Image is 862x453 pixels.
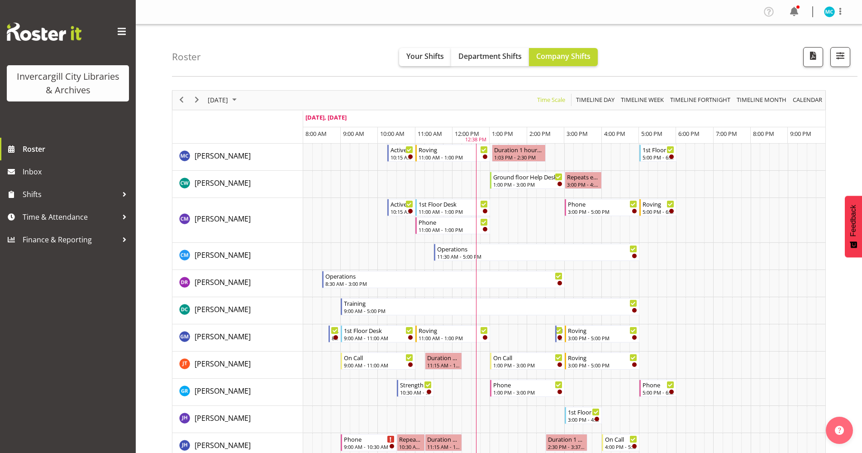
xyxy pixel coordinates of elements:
[195,440,251,450] span: [PERSON_NAME]
[189,91,205,110] div: next period
[568,199,637,208] div: Phone
[639,145,676,162] div: Aurora Catu"s event - 1st Floor Desk Begin From Tuesday, September 23, 2025 at 5:00:00 PM GMT+12:...
[791,94,824,106] button: Month
[494,154,544,161] div: 1:03 PM - 2:30 PM
[341,434,397,451] div: Jillian Hunter"s event - Phone Begin From Tuesday, September 23, 2025 at 9:00:00 AM GMT+12:00 End...
[427,361,460,369] div: 11:15 AM - 12:15 PM
[341,298,639,315] div: Donald Cunningham"s event - Training Begin From Tuesday, September 23, 2025 at 9:00:00 AM GMT+12:...
[172,144,303,171] td: Aurora Catu resource
[406,51,444,61] span: Your Shifts
[451,48,529,66] button: Department Shifts
[565,325,639,342] div: Gabriel McKay Smith"s event - Roving Begin From Tuesday, September 23, 2025 at 3:00:00 PM GMT+12:...
[493,389,562,396] div: 1:00 PM - 3:00 PM
[172,171,303,198] td: Catherine Wilson resource
[387,145,415,162] div: Aurora Catu"s event - Active Rhyming Begin From Tuesday, September 23, 2025 at 10:15:00 AM GMT+12...
[568,208,637,215] div: 3:00 PM - 5:00 PM
[536,94,567,106] button: Time Scale
[568,416,600,423] div: 3:00 PM - 4:00 PM
[172,198,303,243] td: Chamique Mamolo resource
[329,325,341,342] div: Gabriel McKay Smith"s event - Newspapers Begin From Tuesday, September 23, 2025 at 8:40:00 AM GMT...
[849,205,857,236] span: Feedback
[23,165,131,178] span: Inbox
[716,130,737,138] span: 7:00 PM
[322,271,565,288] div: Debra Robinson"s event - Operations Begin From Tuesday, September 23, 2025 at 8:30:00 AM GMT+12:0...
[845,196,862,257] button: Feedback - Show survey
[792,94,823,106] span: calendar
[344,361,413,369] div: 9:00 AM - 11:00 AM
[437,244,637,253] div: Operations
[399,434,423,443] div: Repeats every [DATE] - [PERSON_NAME]
[195,250,251,260] a: [PERSON_NAME]
[620,94,665,106] span: Timeline Week
[176,94,188,106] button: Previous
[325,271,562,280] div: Operations
[7,23,81,41] img: Rosterit website logo
[492,130,513,138] span: 1:00 PM
[558,326,562,335] div: New book tagging
[639,380,676,397] div: Grace Roscoe-Squires"s event - Phone Begin From Tuesday, September 23, 2025 at 5:00:00 PM GMT+12:...
[619,94,666,106] button: Timeline Week
[490,172,565,189] div: Catherine Wilson"s event - Ground floor Help Desk Begin From Tuesday, September 23, 2025 at 1:00:...
[567,181,600,188] div: 3:00 PM - 4:00 PM
[191,94,203,106] button: Next
[387,199,415,216] div: Chamique Mamolo"s event - Active Rhyming Begin From Tuesday, September 23, 2025 at 10:15:00 AM GM...
[548,443,585,450] div: 2:30 PM - 3:37 PM
[344,326,413,335] div: 1st Floor Desk
[415,217,490,234] div: Chamique Mamolo"s event - Phone Begin From Tuesday, September 23, 2025 at 11:00:00 AM GMT+12:00 E...
[195,359,251,369] span: [PERSON_NAME]
[195,277,251,287] span: [PERSON_NAME]
[195,213,251,224] a: [PERSON_NAME]
[391,208,413,215] div: 10:15 AM - 11:00 AM
[344,443,395,450] div: 9:00 AM - 10:30 AM
[803,47,823,67] button: Download a PDF of the roster for the current day
[344,353,413,362] div: On Call
[195,214,251,224] span: [PERSON_NAME]
[195,358,251,369] a: [PERSON_NAME]
[400,389,432,396] div: 10:30 AM - 11:30 AM
[641,130,662,138] span: 5:00 PM
[400,380,432,389] div: Strength and Balance
[427,443,460,450] div: 11:15 AM - 12:15 PM
[419,208,488,215] div: 11:00 AM - 1:00 PM
[172,297,303,324] td: Donald Cunningham resource
[195,151,251,161] span: [PERSON_NAME]
[575,94,616,106] button: Timeline Day
[172,270,303,297] td: Debra Robinson resource
[207,94,229,106] span: [DATE]
[195,331,251,342] a: [PERSON_NAME]
[529,48,598,66] button: Company Shifts
[568,326,637,335] div: Roving
[23,210,118,224] span: Time & Attendance
[493,172,562,181] div: Ground floor Help Desk
[565,199,639,216] div: Chamique Mamolo"s event - Phone Begin From Tuesday, September 23, 2025 at 3:00:00 PM GMT+12:00 En...
[399,443,423,450] div: 10:30 AM - 11:15 AM
[602,434,639,451] div: Jillian Hunter"s event - On Call Begin From Tuesday, September 23, 2025 at 4:00:00 PM GMT+12:00 E...
[344,434,395,443] div: Phone
[643,389,674,396] div: 5:00 PM - 6:00 PM
[568,334,637,342] div: 3:00 PM - 5:00 PM
[669,94,731,106] span: Timeline Fortnight
[494,145,544,154] div: Duration 1 hours - [PERSON_NAME]
[325,280,562,287] div: 8:30 AM - 3:00 PM
[380,130,405,138] span: 10:00 AM
[205,91,242,110] div: September 23, 2025
[643,154,674,161] div: 5:00 PM - 6:00 PM
[493,353,562,362] div: On Call
[555,325,565,342] div: Gabriel McKay Smith"s event - New book tagging Begin From Tuesday, September 23, 2025 at 2:45:00 ...
[568,353,637,362] div: Roving
[427,353,460,362] div: Duration 1 hours - [PERSON_NAME]
[391,154,413,161] div: 10:15 AM - 11:00 AM
[536,51,591,61] span: Company Shifts
[567,130,588,138] span: 3:00 PM
[344,307,637,314] div: 9:00 AM - 5:00 PM
[419,199,488,208] div: 1st Floor Desk
[206,94,241,106] button: September 2025
[490,352,565,370] div: Glen Tomlinson"s event - On Call Begin From Tuesday, September 23, 2025 at 1:00:00 PM GMT+12:00 E...
[492,145,546,162] div: Aurora Catu"s event - Duration 1 hours - Aurora Catu Begin From Tuesday, September 23, 2025 at 1:...
[458,51,522,61] span: Department Shifts
[172,406,303,433] td: Jill Harpur resource
[565,172,602,189] div: Catherine Wilson"s event - Repeats every tuesday - Catherine Wilson Begin From Tuesday, September...
[575,94,615,106] span: Timeline Day
[23,188,118,201] span: Shifts
[604,130,625,138] span: 4:00 PM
